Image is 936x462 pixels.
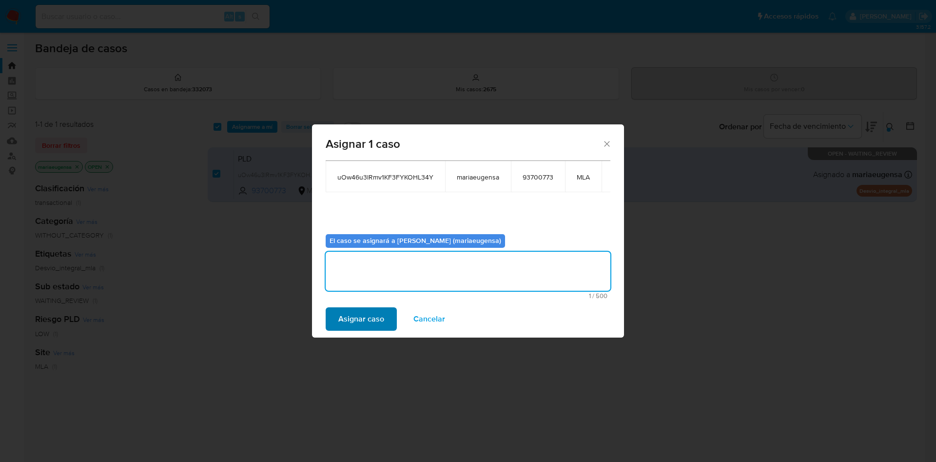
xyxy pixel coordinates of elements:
b: El caso se asignará a [PERSON_NAME] (mariaeugensa) [330,236,501,245]
button: Asignar caso [326,307,397,331]
span: 93700773 [523,173,553,181]
span: Máximo 500 caracteres [329,293,607,299]
span: mariaeugensa [457,173,499,181]
div: assign-modal [312,124,624,338]
button: Cerrar ventana [602,139,611,148]
span: uOw46u3lRmv1KF3FYKOHL34Y [337,173,433,181]
span: Cancelar [413,308,445,330]
span: MLA [577,173,590,181]
span: Asignar caso [338,308,384,330]
button: Cancelar [401,307,458,331]
span: Asignar 1 caso [326,138,602,150]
